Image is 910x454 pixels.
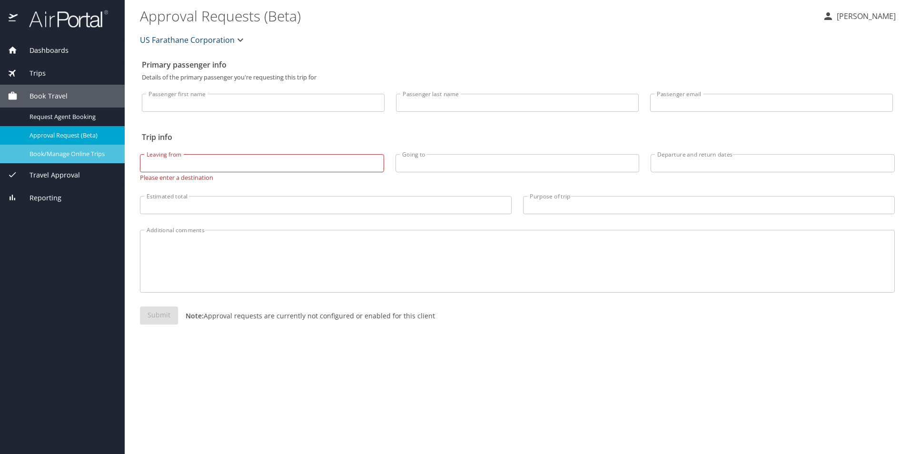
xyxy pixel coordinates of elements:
[18,170,80,180] span: Travel Approval
[140,172,384,181] p: Please enter a destination
[30,131,113,140] span: Approval Request (Beta)
[136,30,250,49] button: US Farathane Corporation
[18,45,69,56] span: Dashboards
[30,149,113,158] span: Book/Manage Online Trips
[186,311,204,320] strong: Note:
[30,112,113,121] span: Request Agent Booking
[142,57,893,72] h2: Primary passenger info
[178,311,435,321] p: Approval requests are currently not configured or enabled for this client
[9,10,19,28] img: icon-airportal.png
[140,1,815,30] h1: Approval Requests (Beta)
[142,129,893,145] h2: Trip info
[142,74,893,80] p: Details of the primary passenger you're requesting this trip for
[18,91,68,101] span: Book Travel
[19,10,108,28] img: airportal-logo.png
[18,68,46,79] span: Trips
[18,193,61,203] span: Reporting
[140,33,235,47] span: US Farathane Corporation
[834,10,896,22] p: [PERSON_NAME]
[819,8,900,25] button: [PERSON_NAME]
